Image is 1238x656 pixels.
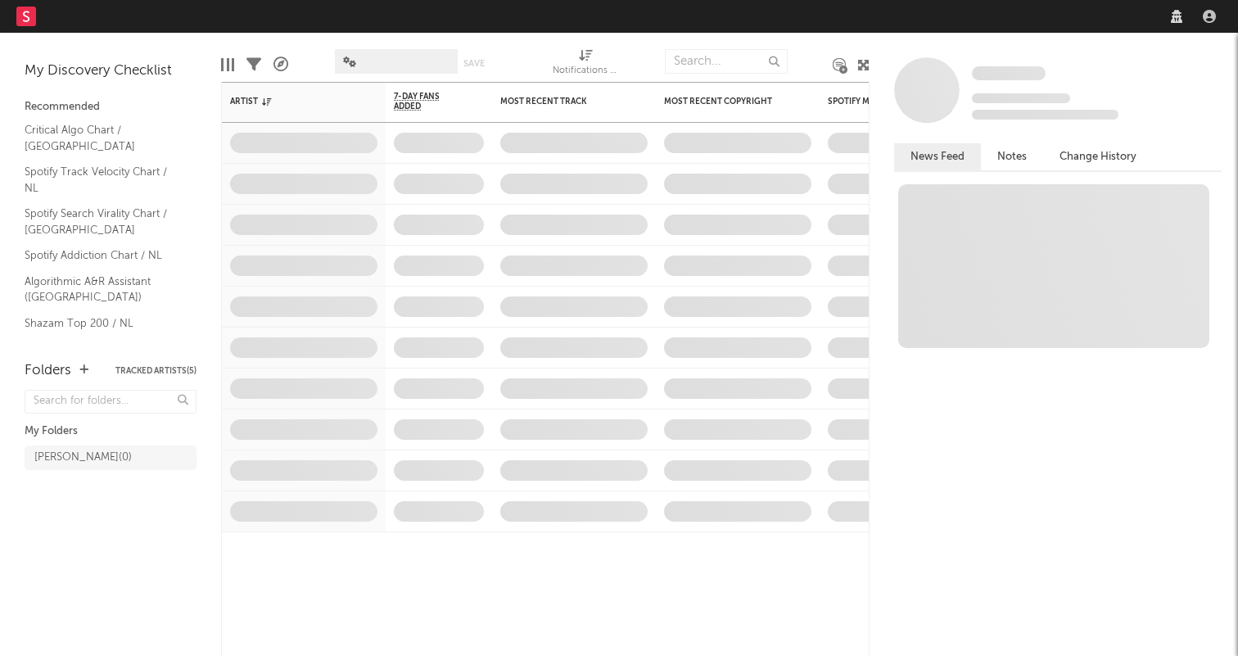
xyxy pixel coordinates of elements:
span: Some Artist [972,66,1046,80]
a: Algorithmic A&R Assistant ([GEOGRAPHIC_DATA]) [25,273,180,306]
span: 0 fans last week [972,110,1118,120]
div: My Discovery Checklist [25,61,197,81]
button: Save [463,59,485,68]
div: Spotify Monthly Listeners [828,97,951,106]
div: Notifications (Artist) [553,41,618,88]
div: Notifications (Artist) [553,61,618,81]
a: Critical Algo Chart / [GEOGRAPHIC_DATA] [25,121,180,155]
a: Shazam Top 200 / NL [25,314,180,333]
div: My Folders [25,422,197,441]
div: Recommended [25,97,197,117]
div: Most Recent Track [500,97,623,106]
button: Notes [981,143,1043,170]
div: A&R Pipeline [273,41,288,88]
button: News Feed [894,143,981,170]
input: Search... [665,49,788,74]
a: Spotify Track Velocity Chart / NL [25,163,180,197]
div: Folders [25,361,71,381]
div: Artist [230,97,353,106]
span: 7-Day Fans Added [394,92,459,111]
span: Tracking Since: [DATE] [972,93,1070,103]
a: Spotify Search Virality Chart / [GEOGRAPHIC_DATA] [25,205,180,238]
a: [PERSON_NAME](0) [25,446,197,470]
input: Search for folders... [25,390,197,414]
div: [PERSON_NAME] ( 0 ) [34,448,132,468]
div: Filters [246,41,261,88]
button: Change History [1043,143,1153,170]
div: Edit Columns [221,41,234,88]
button: Tracked Artists(5) [115,367,197,375]
a: Some Artist [972,66,1046,82]
a: Spotify Addiction Chart / NL [25,247,180,265]
div: Most Recent Copyright [664,97,787,106]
